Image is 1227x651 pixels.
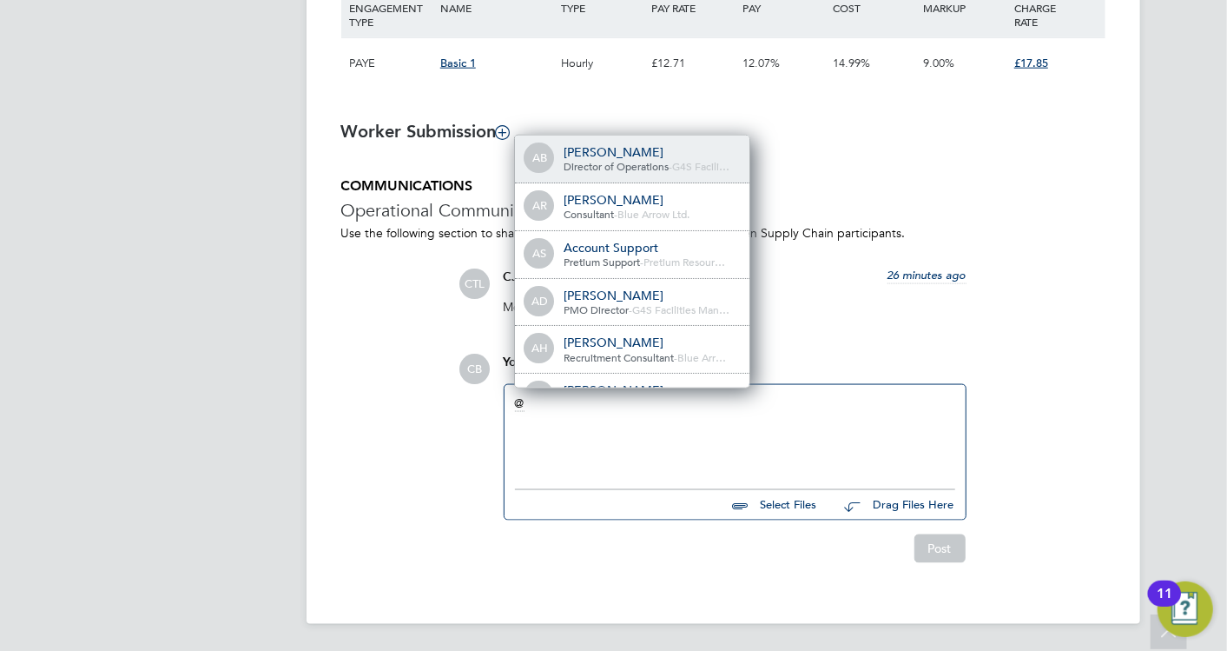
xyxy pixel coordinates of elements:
[564,335,737,350] div: [PERSON_NAME]
[504,299,966,315] p: Moved over to G4S [DATE]
[833,56,870,70] span: 14.99%
[525,144,553,172] span: AB
[525,288,553,316] span: AD
[672,159,729,173] span: G4S Facili…
[564,144,737,160] div: [PERSON_NAME]
[674,350,677,364] span: -
[564,240,737,256] div: Account Support
[564,350,674,364] span: Recruitment Consultant
[614,207,617,221] span: -
[460,269,491,299] span: CTL
[341,121,510,142] b: Worker Submission
[924,56,955,70] span: 9.00%
[525,335,553,362] span: AH
[617,207,689,221] span: Blue Arrow Ltd.
[914,535,966,562] button: Post
[504,354,966,384] div: say:
[643,255,725,269] span: Pretium Resour…
[629,302,632,316] span: -
[564,159,669,173] span: Director of Operations
[669,159,672,173] span: -
[887,268,966,282] span: 26 minutes ago
[341,225,1105,241] p: Use the following section to share any operational communications between Supply Chain participants.
[525,240,553,268] span: AS
[341,199,1105,222] h3: Operational Communications
[831,488,955,524] button: Drag Files Here
[564,382,737,398] div: [PERSON_NAME]
[564,207,614,221] span: Consultant
[632,302,729,316] span: G4S Facilities Man…
[677,350,726,364] span: Blue Arr…
[564,255,640,269] span: Pretium Support
[1158,581,1213,637] button: Open Resource Center, 11 new notifications
[460,354,491,384] span: CB
[525,192,553,220] span: AR
[504,355,524,369] span: You
[564,288,737,303] div: [PERSON_NAME]
[742,56,780,70] span: 12.07%
[1157,594,1172,616] div: 11
[557,38,647,89] div: Hourly
[564,302,629,316] span: PMO Director
[440,56,476,70] span: Basic 1
[647,38,737,89] div: £12.71
[341,177,1105,196] h5: COMMUNICATIONS
[564,192,737,208] div: [PERSON_NAME]
[504,269,603,284] span: CJS Temp Labour
[525,382,553,410] span: AL
[640,255,643,269] span: -
[346,38,436,89] div: PAYE
[1014,56,1048,70] span: £17.85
